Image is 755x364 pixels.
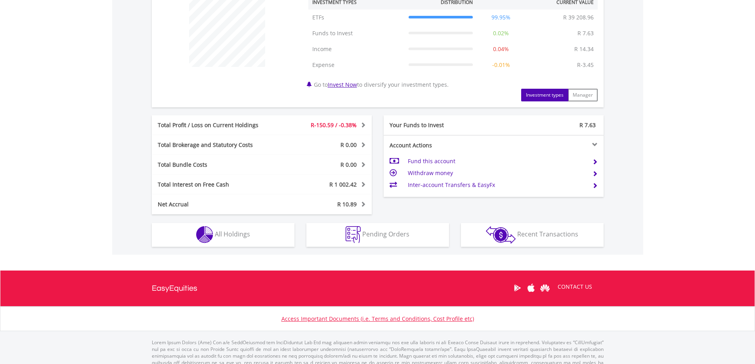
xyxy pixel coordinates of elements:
[306,223,449,247] button: Pending Orders
[477,57,525,73] td: -0.01%
[517,230,578,238] span: Recent Transactions
[308,10,405,25] td: ETFs
[573,25,598,41] td: R 7.63
[477,41,525,57] td: 0.04%
[152,161,280,169] div: Total Bundle Costs
[152,181,280,189] div: Total Interest on Free Cash
[308,25,405,41] td: Funds to Invest
[152,200,280,208] div: Net Accrual
[384,121,494,129] div: Your Funds to Invest
[196,226,213,243] img: holdings-wht.png
[477,10,525,25] td: 99.95%
[311,121,357,129] span: R-150.59 / -0.38%
[570,41,598,57] td: R 14.34
[559,10,598,25] td: R 39 208.96
[328,81,357,88] a: Invest Now
[362,230,409,238] span: Pending Orders
[152,223,294,247] button: All Holdings
[384,141,494,149] div: Account Actions
[573,57,598,73] td: R-3.45
[486,226,516,244] img: transactions-zar-wht.png
[521,89,568,101] button: Investment types
[538,276,552,300] a: Huawei
[552,276,598,298] a: CONTACT US
[152,121,280,129] div: Total Profit / Loss on Current Holdings
[568,89,598,101] button: Manager
[152,141,280,149] div: Total Brokerage and Statutory Costs
[461,223,604,247] button: Recent Transactions
[579,121,596,129] span: R 7.63
[408,179,586,191] td: Inter-account Transfers & EasyFx
[152,271,197,306] a: EasyEquities
[510,276,524,300] a: Google Play
[477,25,525,41] td: 0.02%
[408,167,586,179] td: Withdraw money
[337,200,357,208] span: R 10.89
[281,315,474,322] a: Access Important Documents (i.e. Terms and Conditions, Cost Profile etc)
[329,181,357,188] span: R 1 002.42
[308,41,405,57] td: Income
[524,276,538,300] a: Apple
[215,230,250,238] span: All Holdings
[308,57,405,73] td: Expense
[408,155,586,167] td: Fund this account
[346,226,361,243] img: pending_instructions-wht.png
[340,161,357,168] span: R 0.00
[340,141,357,149] span: R 0.00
